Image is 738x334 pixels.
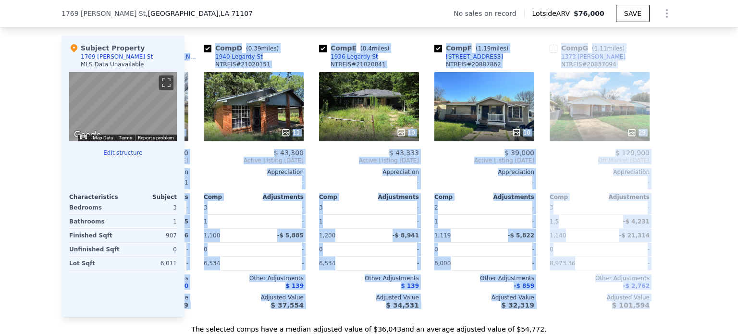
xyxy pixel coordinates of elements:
[204,157,304,164] span: Active Listing [DATE]
[550,260,575,267] span: 8,973.36
[550,204,553,211] span: 3
[550,274,650,282] div: Other Adjustments
[486,243,534,256] div: -
[454,9,524,18] div: No sales on record
[512,128,530,137] div: 10
[72,129,103,141] img: Google
[204,294,304,301] div: Adjusted Value
[256,257,304,270] div: -
[504,149,534,157] span: $ 39,000
[204,53,263,61] a: 1940 Legardy St
[93,135,113,141] button: Map Data
[602,257,650,270] div: -
[69,72,177,141] div: Street View
[550,246,553,253] span: 0
[393,232,419,239] span: -$ 8,941
[371,215,419,228] div: -
[159,75,173,90] button: Toggle fullscreen view
[446,61,501,68] div: NTREIS # 20887862
[146,9,253,18] span: , [GEOGRAPHIC_DATA]
[204,260,220,267] span: 6,534
[484,193,534,201] div: Adjustments
[219,10,253,17] span: , LA 71107
[550,294,650,301] div: Adjusted Value
[434,157,534,164] span: Active Listing [DATE]
[125,201,177,214] div: 3
[204,193,254,201] div: Comp
[204,204,208,211] span: 3
[61,9,146,18] span: 1769 [PERSON_NAME] St
[434,294,534,301] div: Adjusted Value
[600,193,650,201] div: Adjustments
[588,45,628,52] span: ( miles)
[514,283,534,289] span: -$ 859
[616,5,650,22] button: SAVE
[550,53,626,61] a: 1373 [PERSON_NAME]
[602,201,650,214] div: -
[69,243,121,256] div: Unfinished Sqft
[138,135,174,140] a: Report a problem
[81,61,144,68] div: MLS Data Unavailable
[274,149,304,157] span: $ 43,300
[619,232,650,239] span: -$ 21,314
[125,215,177,228] div: 1
[434,246,438,253] span: 0
[61,317,676,334] div: The selected comps have a median adjusted value of $36,043 and an average adjusted value of $54,7...
[357,45,393,52] span: ( miles)
[371,243,419,256] div: -
[69,193,123,201] div: Characteristics
[256,201,304,214] div: -
[319,176,419,189] div: -
[204,274,304,282] div: Other Adjustments
[319,193,369,201] div: Comp
[204,215,252,228] div: 1
[319,43,394,53] div: Comp E
[386,301,419,309] span: $ 34,531
[119,135,132,140] a: Terms (opens in new tab)
[204,246,208,253] span: 0
[69,215,121,228] div: Bathrooms
[561,53,626,61] div: 1373 [PERSON_NAME]
[389,149,419,157] span: $ 43,333
[242,45,283,52] span: ( miles)
[478,45,491,52] span: 1.19
[81,53,153,61] div: 1769 [PERSON_NAME] St
[371,257,419,270] div: -
[434,260,451,267] span: 6,000
[550,215,598,228] div: 1.5
[486,215,534,228] div: -
[281,128,300,137] div: 13
[434,204,438,211] span: 2
[602,243,650,256] div: -
[627,128,646,137] div: 29
[550,176,650,189] div: -
[69,229,121,242] div: Finished Sqft
[550,232,566,239] span: 1,140
[434,215,482,228] div: 1
[319,157,419,164] span: Active Listing [DATE]
[363,45,372,52] span: 0.4
[277,232,304,239] span: -$ 5,885
[204,176,304,189] div: -
[125,229,177,242] div: 907
[446,53,503,61] div: [STREET_ADDRESS]
[623,218,650,225] span: -$ 4,231
[574,10,604,17] span: $76,000
[319,260,335,267] span: 6,534
[319,168,419,176] div: Appreciation
[256,215,304,228] div: -
[69,257,121,270] div: Lot Sqft
[69,43,145,53] div: Subject Property
[215,53,263,61] div: 1940 Legardy St
[204,168,304,176] div: Appreciation
[248,45,261,52] span: 0.39
[72,129,103,141] a: Open this area in Google Maps (opens a new window)
[369,193,419,201] div: Adjustments
[486,257,534,270] div: -
[204,43,283,53] div: Comp D
[271,301,304,309] span: $ 37,554
[550,157,650,164] span: Off Market [DATE]
[594,45,607,52] span: 1.11
[125,257,177,270] div: 6,011
[434,176,534,189] div: -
